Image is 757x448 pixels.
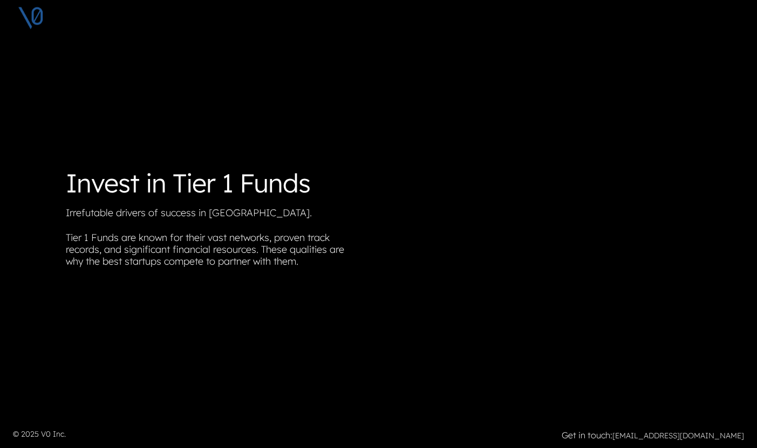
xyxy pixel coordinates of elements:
[13,429,372,440] p: © 2025 V0 Inc.
[562,430,612,440] strong: Get in touch:
[17,4,44,31] img: V0 logo
[66,168,370,199] h1: Invest in Tier 1 Funds
[66,207,370,223] p: Irrefutable drivers of success in [GEOGRAPHIC_DATA].
[66,232,370,272] p: Tier 1 Funds are known for their vast networks, proven track records, and significant financial r...
[612,431,744,440] a: [EMAIL_ADDRESS][DOMAIN_NAME]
